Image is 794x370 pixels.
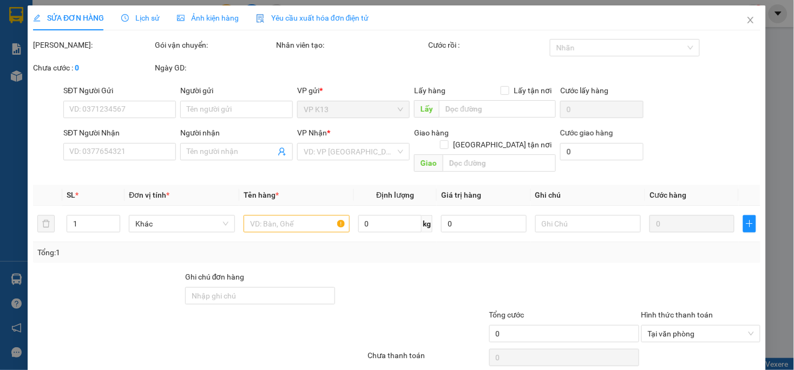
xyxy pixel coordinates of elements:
input: Dọc đường [439,100,556,118]
span: Lấy tận nơi [510,85,556,96]
div: Gói vận chuyển: [155,39,274,51]
span: Lấy hàng [415,86,446,95]
span: plus [744,219,756,228]
div: Ngày GD: [155,62,274,74]
label: Hình thức thanh toán [641,310,713,319]
label: Ghi chú đơn hàng [185,272,245,281]
input: 0 [650,215,735,232]
span: Lấy [415,100,439,118]
span: Định lượng [377,191,415,199]
span: kg [422,215,433,232]
input: Ghi chú đơn hàng [185,287,335,304]
span: Lịch sử [121,14,160,22]
th: Ghi chú [531,185,646,206]
div: Chưa cước : [33,62,153,74]
span: clock-circle [121,14,129,22]
div: Nhân viên tạo: [277,39,426,51]
span: Tên hàng [244,191,279,199]
span: Yêu cầu xuất hóa đơn điện tử [256,14,369,22]
span: Tại văn phòng [648,326,754,342]
div: VP gửi [298,85,410,96]
button: Close [736,5,766,36]
span: Giao hàng [415,128,449,137]
div: SĐT Người Gửi [64,85,176,96]
input: Cước lấy hàng [561,101,644,118]
button: plus [744,215,757,232]
b: 0 [75,63,79,72]
span: SỬA ĐƠN HÀNG [33,14,104,22]
input: Cước giao hàng [561,143,644,160]
input: Ghi Chú [535,215,641,232]
div: Chưa thanh toán [366,349,488,368]
span: Ảnh kiện hàng [177,14,239,22]
div: Người gửi [181,85,293,96]
span: VP K13 [304,101,404,118]
button: delete [37,215,55,232]
label: Cước giao hàng [561,128,614,137]
input: Dọc đường [443,154,556,172]
span: Khác [136,216,229,232]
span: Tổng cước [489,310,524,319]
div: [PERSON_NAME]: [33,39,153,51]
span: [GEOGRAPHIC_DATA] tận nơi [449,139,556,151]
div: SĐT Người Nhận [64,127,176,139]
span: picture [177,14,185,22]
input: VD: Bàn, Ghế [244,215,350,232]
div: Người nhận [181,127,293,139]
span: Đơn vị tính [129,191,170,199]
span: user-add [278,147,287,156]
span: Giao [415,154,443,172]
span: Giá trị hàng [442,191,482,199]
span: edit [33,14,41,22]
div: Cước rồi : [429,39,548,51]
span: SL [67,191,75,199]
span: close [747,16,756,24]
label: Cước lấy hàng [561,86,609,95]
span: Cước hàng [650,191,687,199]
div: Tổng: 1 [37,246,307,258]
span: VP Nhận [298,128,327,137]
img: icon [256,14,265,23]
